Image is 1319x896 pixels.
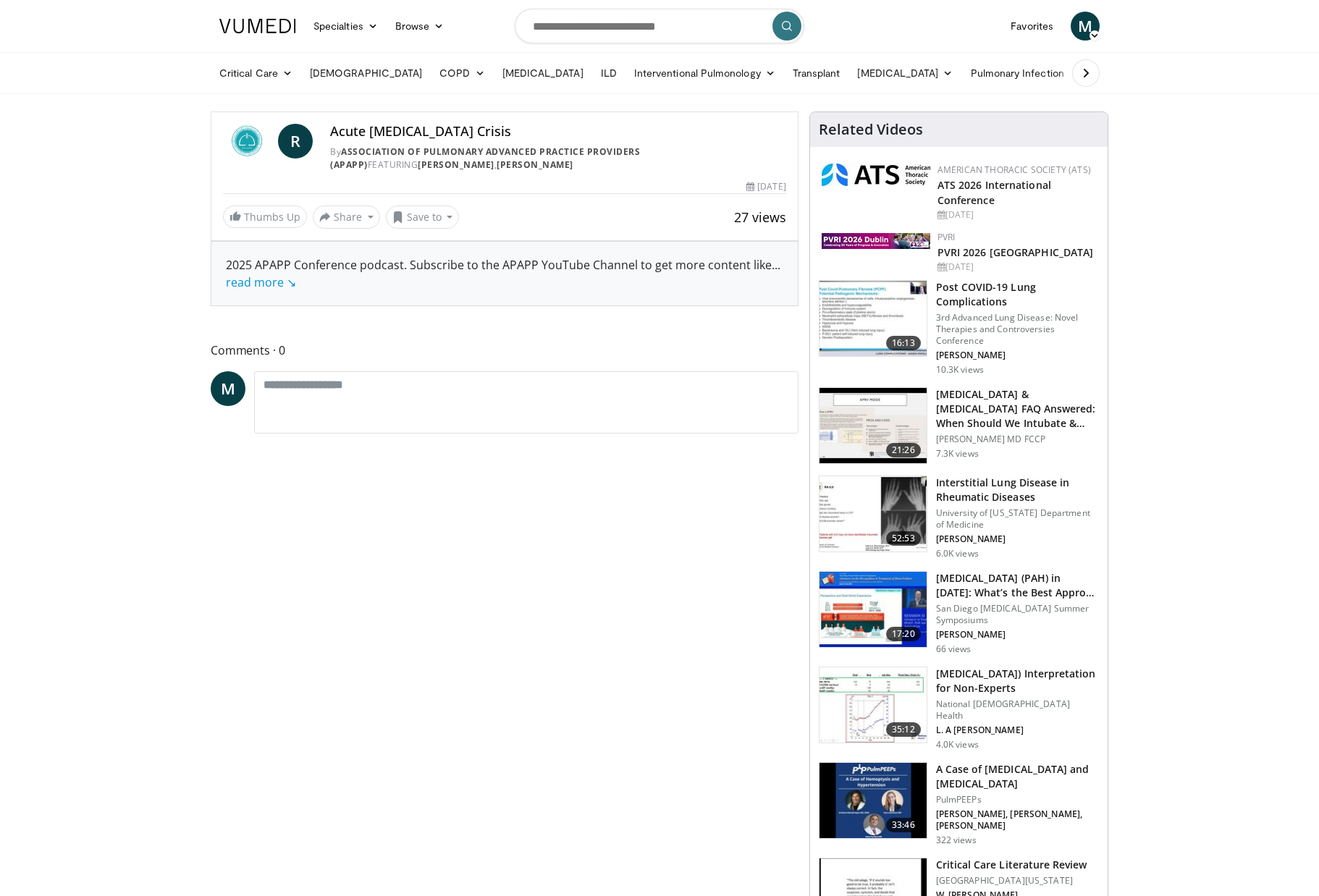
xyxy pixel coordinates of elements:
img: VuMedi Logo [219,19,296,33]
a: PVRI 2026 [GEOGRAPHIC_DATA] [937,245,1094,259]
a: [PERSON_NAME] [497,159,573,171]
button: Share [313,206,380,229]
p: [PERSON_NAME] [936,350,1099,361]
a: ATS 2026 International Conference [937,178,1051,207]
a: read more ↘ [226,274,296,290]
div: By FEATURING , [330,145,786,172]
h3: Interstitial Lung Disease in Rheumatic Diseases [936,476,1099,504]
p: 3rd Advanced Lung Disease: Novel Therapies and Controversies Conference [936,312,1099,347]
h3: [MEDICAL_DATA] & [MEDICAL_DATA] FAQ Answered: When Should We Intubate & How Do We Adj… [936,387,1099,431]
p: [PERSON_NAME] MD FCCP [936,434,1099,445]
a: [MEDICAL_DATA] [848,59,961,88]
img: 33783847-ac93-4ca7-89f8-ccbd48ec16ca.webp.150x105_q85_autocrop_double_scale_upscale_version-0.2.jpg [822,233,930,249]
a: Association of Pulmonary Advanced Practice Providers (APAPP) [330,145,640,171]
a: ILD [592,59,625,88]
a: M [211,371,245,406]
div: [DATE] [937,261,1096,274]
p: 4.0K views [936,739,979,751]
h3: [MEDICAL_DATA]) Interpretation for Non-Experts [936,667,1099,696]
a: 21:26 [MEDICAL_DATA] & [MEDICAL_DATA] FAQ Answered: When Should We Intubate & How Do We Adj… [PER... [819,387,1099,464]
span: Comments 0 [211,341,798,360]
span: 17:20 [886,627,921,641]
img: 667297da-f7fe-4586-84bf-5aeb1aa9adcb.150x105_q85_crop-smart_upscale.jpg [819,281,927,356]
p: [PERSON_NAME] [936,629,1099,641]
h3: [MEDICAL_DATA] (PAH) in [DATE]: What’s the Best Appro… [936,571,1099,600]
img: 5f03c68a-e0af-4383-b154-26e6cfb93aa0.150x105_q85_crop-smart_upscale.jpg [819,667,927,743]
a: Favorites [1002,12,1062,41]
h3: Post COVID-19 Lung Complications [936,280,1099,309]
div: [DATE] [746,180,785,193]
a: American Thoracic Society (ATS) [937,164,1091,176]
a: 17:20 [MEDICAL_DATA] (PAH) in [DATE]: What’s the Best Appro… San Diego [MEDICAL_DATA] Summer Symp... [819,571,1099,655]
p: [GEOGRAPHIC_DATA][US_STATE] [936,875,1087,887]
a: 33:46 A Case of [MEDICAL_DATA] and [MEDICAL_DATA] PulmPEEPs [PERSON_NAME], [PERSON_NAME], [PERSON... [819,762,1099,846]
span: 33:46 [886,818,921,832]
a: Specialties [305,12,387,41]
div: 2025 APAPP Conference podcast. Subscribe to the APAPP YouTube Channel to get more content like [226,256,783,291]
p: [PERSON_NAME] [936,533,1099,545]
a: Pulmonary Infection [962,59,1087,88]
img: 31f0e357-1e8b-4c70-9a73-47d0d0a8b17d.png.150x105_q85_autocrop_double_scale_upscale_version-0.2.jpg [822,164,930,186]
a: Thumbs Up [223,206,307,228]
div: [DATE] [937,208,1096,221]
span: ... [226,257,780,290]
p: L. A [PERSON_NAME] [936,724,1099,736]
a: 52:53 Interstitial Lung Disease in Rheumatic Diseases University of [US_STATE] Department of Medi... [819,476,1099,559]
a: COPD [431,59,493,88]
p: 6.0K views [936,548,979,559]
button: Save to [386,206,460,229]
span: 52:53 [886,531,921,546]
p: 66 views [936,643,972,655]
img: 2ee4df19-b81f-40af-afe1-0d7ea2b5cc03.150x105_q85_crop-smart_upscale.jpg [819,763,927,838]
a: R [278,124,313,159]
p: San Diego [MEDICAL_DATA] Summer Symposiums [936,603,1099,626]
p: National [DEMOGRAPHIC_DATA] Health [936,698,1099,722]
span: 35:12 [886,722,921,737]
p: University of [US_STATE] Department of Medicine [936,507,1099,531]
a: Browse [387,12,453,41]
span: 27 views [734,208,786,226]
a: Interventional Pulmonology [625,59,784,88]
a: M [1071,12,1100,41]
p: PulmPEEPs [936,794,1099,806]
img: Association of Pulmonary Advanced Practice Providers (APAPP) [223,124,272,159]
span: 16:13 [886,336,921,350]
img: 26f678e4-4e89-4aa0-bcfd-d0ab778d816e.150x105_q85_crop-smart_upscale.jpg [819,572,927,647]
p: 10.3K views [936,364,984,376]
p: 322 views [936,834,977,846]
a: PVRI [937,231,956,243]
img: 9d501fbd-9974-4104-9b57-c5e924c7b363.150x105_q85_crop-smart_upscale.jpg [819,476,927,551]
input: Search topics, interventions [515,9,804,43]
a: Critical Care [211,59,301,88]
h3: A Case of [MEDICAL_DATA] and [MEDICAL_DATA] [936,762,1099,791]
a: [MEDICAL_DATA] [494,59,592,88]
p: 7.3K views [936,448,979,460]
h4: Related Videos [819,121,923,138]
a: 35:12 [MEDICAL_DATA]) Interpretation for Non-Experts National [DEMOGRAPHIC_DATA] Health L. A [PER... [819,667,1099,751]
a: Transplant [784,59,849,88]
p: [PERSON_NAME], [PERSON_NAME], [PERSON_NAME] [936,808,1099,832]
h3: Critical Care Literature Review [936,858,1087,872]
span: 21:26 [886,443,921,457]
a: [PERSON_NAME] [418,159,494,171]
h4: Acute [MEDICAL_DATA] Crisis [330,124,786,140]
a: 16:13 Post COVID-19 Lung Complications 3rd Advanced Lung Disease: Novel Therapies and Controversi... [819,280,1099,376]
img: 0f7493d4-2bdb-4f17-83da-bd9accc2ebef.150x105_q85_crop-smart_upscale.jpg [819,388,927,463]
a: [DEMOGRAPHIC_DATA] [301,59,431,88]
